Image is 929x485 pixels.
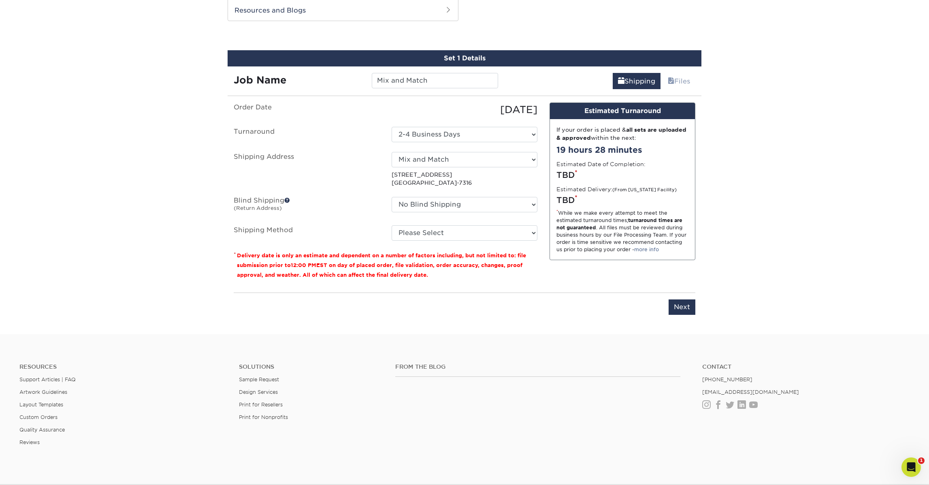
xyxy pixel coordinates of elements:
[613,73,661,89] a: Shipping
[556,194,688,206] div: TBD
[239,376,279,382] a: Sample Request
[550,103,695,119] div: Estimated Turnaround
[663,73,695,89] a: Files
[239,414,288,420] a: Print for Nonprofits
[239,389,278,395] a: Design Services
[612,187,677,192] small: (From [US_STATE] Facility)
[237,252,526,278] small: Delivery date is only an estimate and dependent on a number of factors including, but not limited...
[19,389,67,395] a: Artwork Guidelines
[291,262,316,268] span: 12:00 PM
[392,171,537,187] p: [STREET_ADDRESS] [GEOGRAPHIC_DATA]-7316
[395,363,680,370] h4: From the Blog
[228,50,701,66] div: Set 1 Details
[634,246,659,252] a: more info
[228,152,386,187] label: Shipping Address
[918,457,925,464] span: 1
[556,126,688,142] div: If your order is placed & within the next:
[702,376,752,382] a: [PHONE_NUMBER]
[386,103,543,117] div: [DATE]
[228,127,386,142] label: Turnaround
[234,74,286,86] strong: Job Name
[19,414,58,420] a: Custom Orders
[228,103,386,117] label: Order Date
[228,225,386,241] label: Shipping Method
[618,77,624,85] span: shipping
[556,217,682,231] strong: turnaround times are not guaranteed
[234,205,282,211] small: (Return Address)
[372,73,498,88] input: Enter a job name
[556,144,688,156] div: 19 hours 28 minutes
[19,439,40,445] a: Reviews
[668,77,674,85] span: files
[669,299,695,315] input: Next
[556,209,688,253] div: While we make every attempt to meet the estimated turnaround times; . All files must be reviewed ...
[556,185,677,193] label: Estimated Delivery:
[901,457,921,477] iframe: Intercom live chat
[239,363,384,370] h4: Solutions
[19,363,227,370] h4: Resources
[228,197,386,216] label: Blind Shipping
[239,402,283,408] a: Print for Resellers
[556,169,688,181] div: TBD
[19,376,76,382] a: Support Articles | FAQ
[556,160,646,168] label: Estimated Date of Completion:
[19,427,65,433] a: Quality Assurance
[19,402,63,408] a: Layout Templates
[702,363,910,370] a: Contact
[702,389,799,395] a: [EMAIL_ADDRESS][DOMAIN_NAME]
